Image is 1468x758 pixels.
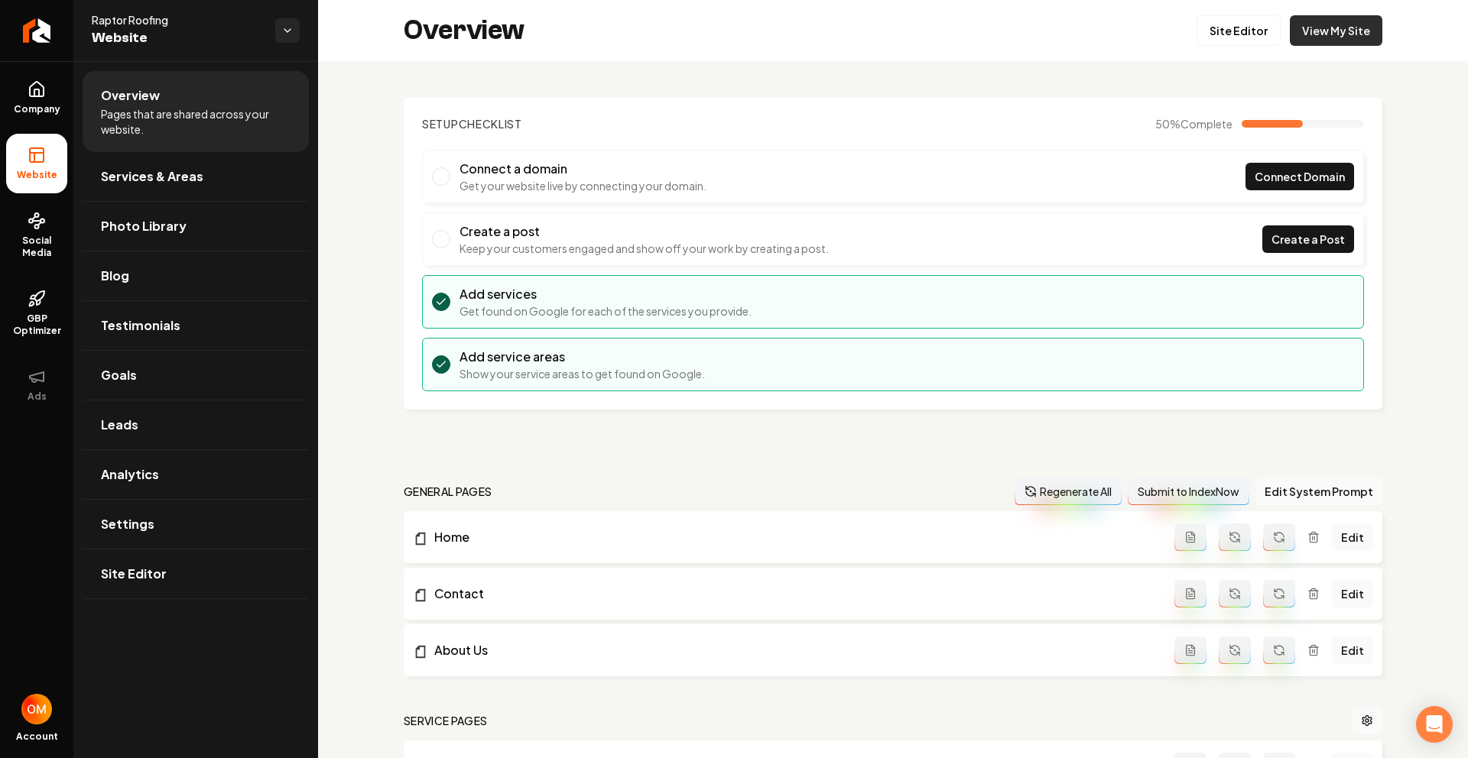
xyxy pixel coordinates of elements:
a: Analytics [83,450,309,499]
h2: Service Pages [404,713,488,728]
span: Photo Library [101,217,187,235]
span: Goals [101,366,137,384]
span: Settings [101,515,154,533]
a: Contact [413,585,1174,603]
a: Site Editor [1197,15,1281,46]
span: Website [92,28,263,49]
a: Goals [83,351,309,400]
button: Submit to IndexNow [1128,478,1249,505]
a: About Us [413,641,1174,659]
span: Ads [21,390,53,403]
h2: general pages [404,484,492,499]
button: Edit System Prompt [1255,478,1382,505]
a: Blog [83,251,309,300]
a: Edit [1332,637,1373,664]
span: Pages that are shared across your website. [101,106,291,137]
a: Connect Domain [1246,163,1354,190]
span: Testimonials [101,316,180,335]
span: Services & Areas [101,167,203,186]
a: Leads [83,400,309,449]
span: Site Editor [101,565,167,583]
img: Omar Molai [21,694,52,724]
a: Edit [1332,523,1373,551]
div: Open Intercom Messenger [1416,706,1453,743]
a: Photo Library [83,202,309,251]
span: Create a Post [1272,232,1345,248]
button: Ads [6,355,67,415]
a: Create a Post [1262,225,1354,253]
h3: Create a post [460,222,829,241]
a: Site Editor [83,549,309,598]
a: Edit [1332,580,1373,607]
h3: Add services [460,285,752,303]
a: Testimonials [83,301,309,350]
span: 50 % [1155,116,1233,131]
span: Account [16,730,58,743]
a: View My Site [1290,15,1382,46]
a: Company [6,68,67,128]
span: GBP Optimizer [6,313,67,337]
span: Blog [101,267,129,285]
p: Show your service areas to get found on Google. [460,366,705,381]
span: Connect Domain [1255,169,1345,185]
span: Overview [101,86,160,105]
a: GBP Optimizer [6,277,67,349]
img: Rebolt Logo [23,18,51,43]
button: Regenerate All [1015,478,1122,505]
a: Home [413,528,1174,546]
span: Leads [101,416,138,434]
h2: Overview [404,15,525,46]
h2: Checklist [422,116,522,131]
a: Services & Areas [83,152,309,201]
a: Settings [83,500,309,549]
span: Website [11,169,63,181]
button: Open user button [21,694,52,724]
p: Get your website live by connecting your domain. [460,178,706,193]
span: Social Media [6,235,67,259]
p: Get found on Google for each of the services you provide. [460,303,752,319]
span: Company [8,103,67,115]
h3: Add service areas [460,348,705,366]
span: Raptor Roofing [92,12,263,28]
span: Setup [422,117,459,131]
button: Add admin page prompt [1174,523,1207,551]
span: Analytics [101,465,159,484]
button: Add admin page prompt [1174,637,1207,664]
button: Add admin page prompt [1174,580,1207,607]
p: Keep your customers engaged and show off your work by creating a post. [460,241,829,256]
a: Social Media [6,199,67,271]
span: Complete [1181,117,1233,131]
h3: Connect a domain [460,160,706,178]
